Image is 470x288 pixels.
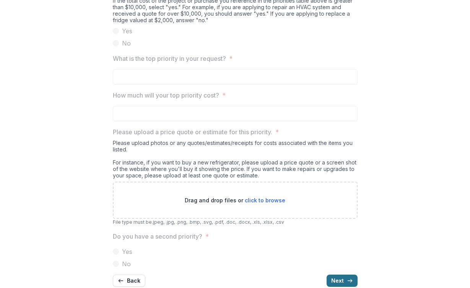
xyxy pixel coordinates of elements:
span: Yes [122,247,132,256]
button: Back [113,275,145,287]
button: Next [327,275,358,287]
div: Please upload photos or any quotes/estimates/receipts for costs associated with the items you lis... [113,140,358,182]
p: Do you have a second priority? [113,232,202,241]
span: click to browse [245,197,285,203]
span: No [122,39,131,48]
p: What is the top priority in your request? [113,54,226,63]
p: Please upload a price quote or estimate for this priority. [113,127,272,137]
p: File type must be .jpeg, .jpg, .png, .bmp, .svg, .pdf, .doc, .docx, .xls, .xlsx, .csv [113,219,358,226]
p: Drag and drop files or [185,196,285,204]
p: How much will your top priority cost? [113,91,219,100]
span: Yes [122,26,132,36]
span: No [122,259,131,268]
